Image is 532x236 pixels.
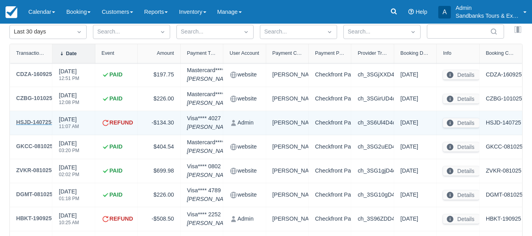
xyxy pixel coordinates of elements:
[443,70,479,80] button: Details
[187,123,234,132] em: [PERSON_NAME]
[109,119,133,127] strong: REFUND
[358,190,387,201] div: ch_3SG10gD4oB9Gbrmp2jIjypXt
[187,75,238,84] em: [PERSON_NAME]
[59,91,79,110] div: [DATE]
[16,165,57,177] a: ZVKR-081025-1
[16,165,57,175] div: ZVKR-081025-1
[14,28,68,36] div: Last 30 days
[272,214,302,225] div: [PERSON_NAME]
[59,67,79,85] div: [DATE]
[400,141,430,152] div: [DATE]
[16,69,57,79] div: CDZA-160925-2
[358,141,387,152] div: ch_3SG2uED4oB9Gbrmp0gtvevG7
[400,93,430,104] div: [DATE]
[16,141,58,151] div: GKCC-081025-1
[315,141,345,152] div: Checkfront Payments
[159,28,167,36] span: Dropdown icon
[230,117,259,128] div: Admin
[157,50,174,56] div: Amount
[408,9,414,15] i: Help
[456,12,519,20] p: Sandbanks Tours & Experiences
[109,167,122,175] strong: PAID
[272,69,302,80] div: [PERSON_NAME]
[272,141,302,152] div: [PERSON_NAME]
[409,28,417,36] span: Dropdown icon
[144,141,174,152] div: $404.54
[358,214,387,225] div: ch_3S96ZDD4oB9Gbrmp1KIkfKiM_r2
[486,143,523,151] a: GKCC-081025
[443,50,451,56] div: Info
[486,167,521,175] a: ZVKR-081025
[59,76,79,81] div: 12:51 PM
[400,165,430,177] div: [DATE]
[443,214,479,224] button: Details
[326,28,334,36] span: Dropdown icon
[443,166,479,176] button: Details
[358,50,387,56] div: Provider Transaction
[400,69,430,80] div: [DATE]
[59,164,79,182] div: [DATE]
[109,95,122,103] strong: PAID
[109,143,122,151] strong: PAID
[315,69,345,80] div: Checkfront Payments
[59,188,79,206] div: [DATE]
[16,93,57,103] div: CZBG-101025-1
[59,139,79,158] div: [DATE]
[315,117,345,128] div: Checkfront Payments
[144,165,174,177] div: $699.98
[358,117,387,128] div: ch_3S6Ul4D4oB9Gbrmp08HJXNtl_r3
[16,190,57,199] div: DGMT-081025-1
[230,141,259,152] div: website
[59,115,79,134] div: [DATE]
[187,66,238,83] div: Mastercard **** 8593
[230,50,259,56] div: User Account
[486,50,516,56] div: Booking Code
[109,191,122,199] strong: PAID
[443,190,479,200] button: Details
[315,93,345,104] div: Checkfront Payments
[400,117,430,128] div: [DATE]
[315,214,345,225] div: Checkfront Payments
[272,165,302,177] div: [PERSON_NAME]
[16,214,57,223] div: HBKT-190925-2
[187,147,238,156] em: [PERSON_NAME]
[144,93,174,104] div: $226.00
[486,215,521,223] a: HBKT-190925
[59,220,79,225] div: 10:25 AM
[16,117,56,127] div: HSJD-140725-3
[16,141,58,152] a: GKCC-081025-1
[272,93,302,104] div: [PERSON_NAME] [PERSON_NAME]
[59,148,79,153] div: 03:20 PM
[242,28,250,36] span: Dropdown icon
[272,190,302,201] div: [PERSON_NAME]
[486,95,522,103] a: CZBG-101025
[59,124,79,129] div: 11:07 AM
[315,190,345,201] div: Checkfront Payments
[187,219,234,228] em: [PERSON_NAME]
[415,9,427,15] span: Help
[59,100,79,105] div: 12:08 PM
[16,50,46,56] div: Transaction ID
[16,190,57,201] a: DGMT-081025-1
[66,51,76,56] div: Date
[315,50,345,56] div: Payment Provider
[144,69,174,80] div: $197.75
[272,50,302,56] div: Payment Customer
[187,171,234,180] em: [PERSON_NAME]
[59,212,79,230] div: [DATE]
[486,119,521,127] a: HSJD-140725
[400,50,430,56] div: Booking Date
[144,117,174,128] div: -$134.30
[109,215,133,223] strong: REFUND
[187,195,234,204] em: [PERSON_NAME]
[486,71,522,79] a: CDZA-160925
[230,165,259,177] div: website
[144,214,174,225] div: -$508.50
[187,138,238,155] div: Mastercard **** 2053
[187,99,282,108] em: [PERSON_NAME] [PERSON_NAME]
[59,172,79,177] div: 02:02 PM
[272,117,302,128] div: [PERSON_NAME]
[438,6,451,19] div: A
[486,191,523,199] a: DGMT-081025
[75,28,83,36] span: Dropdown icon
